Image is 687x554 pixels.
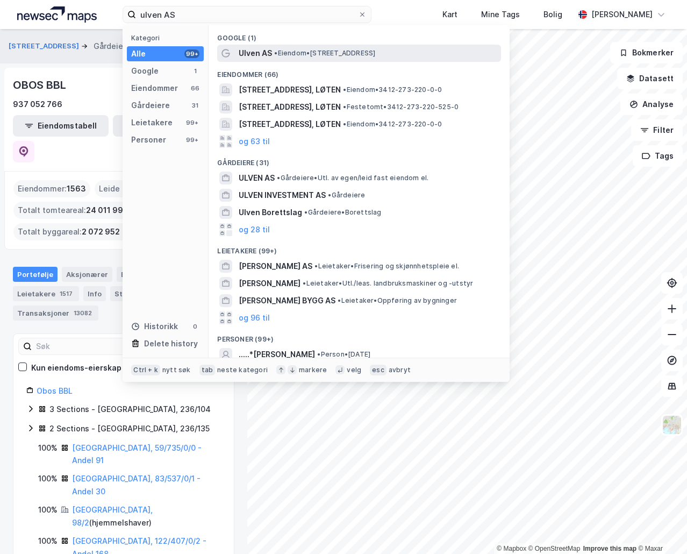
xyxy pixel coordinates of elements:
[343,86,442,94] span: Eiendom • 3412-273-220-0-0
[184,136,199,144] div: 99+
[13,180,90,197] div: Eiendommer :
[38,472,58,485] div: 100%
[217,366,268,374] div: neste kategori
[13,115,109,137] button: Eiendomstabell
[209,62,510,81] div: Eiendommer (66)
[543,8,562,21] div: Bolig
[343,120,442,129] span: Eiendom • 3412-273-220-0-0
[72,474,201,496] a: [GEOGRAPHIC_DATA], 83/537/0/1 - Andel 30
[9,41,81,52] button: [STREET_ADDRESS]
[86,204,136,217] span: 24 011 991 ㎡
[94,40,126,53] div: Gårdeier
[239,294,335,307] span: [PERSON_NAME] BYGG AS
[274,49,375,58] span: Eiendom • [STREET_ADDRESS]
[13,286,79,301] div: Leietakere
[31,361,121,374] div: Kun eiendoms-eierskap
[72,443,202,465] a: [GEOGRAPHIC_DATA], 59/735/0/0 - Andel 91
[162,366,191,374] div: nytt søk
[633,145,683,167] button: Tags
[38,442,58,454] div: 100%
[528,545,581,552] a: OpenStreetMap
[497,545,526,552] a: Mapbox
[199,365,216,375] div: tab
[131,116,173,129] div: Leietakere
[304,208,307,216] span: •
[617,68,683,89] button: Datasett
[343,103,346,111] span: •
[328,191,331,199] span: •
[389,366,411,374] div: avbryt
[239,172,275,184] span: ULVEN AS
[631,119,683,141] button: Filter
[13,202,140,219] div: Totalt tomteareal :
[110,286,154,301] div: Styret
[338,296,341,304] span: •
[239,101,341,113] span: [STREET_ADDRESS], LØTEN
[347,366,361,374] div: velg
[239,47,272,60] span: Ulven AS
[239,277,300,290] span: [PERSON_NAME]
[239,223,270,236] button: og 28 til
[38,535,58,548] div: 100%
[370,365,387,375] div: esc
[314,262,318,270] span: •
[13,267,58,282] div: Portefølje
[239,206,302,219] span: Ulven Borettslag
[131,99,170,112] div: Gårdeiere
[317,350,370,359] span: Person • [DATE]
[71,308,94,318] div: 13082
[328,191,365,200] span: Gårdeiere
[17,6,97,23] img: logo.a4113a55bc3d86da70a041830d287a7e.svg
[481,8,520,21] div: Mine Tags
[13,98,62,111] div: 937 052 766
[303,279,473,288] span: Leietaker • Utl./leas. landbruksmaskiner og -utstyr
[239,260,312,273] span: [PERSON_NAME] AS
[32,338,149,354] input: Søk
[136,6,358,23] input: Søk på adresse, matrikkel, gårdeiere, leietakere eller personer
[239,311,270,324] button: og 96 til
[131,133,166,146] div: Personer
[633,502,687,554] iframe: Chat Widget
[209,238,510,258] div: Leietakere (99+)
[314,262,459,271] span: Leietaker • Frisering og skjønnhetspleie el.
[131,65,159,77] div: Google
[131,82,178,95] div: Eiendommer
[131,47,146,60] div: Alle
[131,320,178,333] div: Historikk
[13,223,133,240] div: Totalt byggareal :
[37,386,73,395] a: Obos BBL
[239,83,341,96] span: [STREET_ADDRESS], LØTEN
[83,286,106,301] div: Info
[58,288,75,299] div: 1517
[184,118,199,127] div: 99+
[191,84,199,93] div: 66
[209,150,510,169] div: Gårdeiere (31)
[343,120,346,128] span: •
[338,296,457,305] span: Leietaker • Oppføring av bygninger
[67,182,86,195] span: 1563
[117,267,191,282] div: Eiendommer
[303,279,306,287] span: •
[72,503,221,529] div: ( hjemmelshaver )
[191,101,199,110] div: 31
[610,42,683,63] button: Bokmerker
[442,8,457,21] div: Kart
[131,34,204,42] div: Kategori
[583,545,636,552] a: Improve this map
[209,25,510,45] div: Google (1)
[620,94,683,115] button: Analyse
[113,115,209,137] button: Leietakertabell
[239,189,326,202] span: ULVEN INVESTMENT AS
[277,174,428,182] span: Gårdeiere • Utl. av egen/leid fast eiendom el.
[239,348,315,361] span: .....*[PERSON_NAME]
[82,225,129,238] span: 2 072 952 ㎡
[72,505,153,527] a: [GEOGRAPHIC_DATA], 98/2
[191,322,199,331] div: 0
[49,403,211,416] div: 3 Sections - [GEOGRAPHIC_DATA], 236/104
[343,86,346,94] span: •
[662,415,682,435] img: Z
[38,503,58,516] div: 100%
[239,135,270,148] button: og 63 til
[13,76,68,94] div: OBOS BBL
[299,366,327,374] div: markere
